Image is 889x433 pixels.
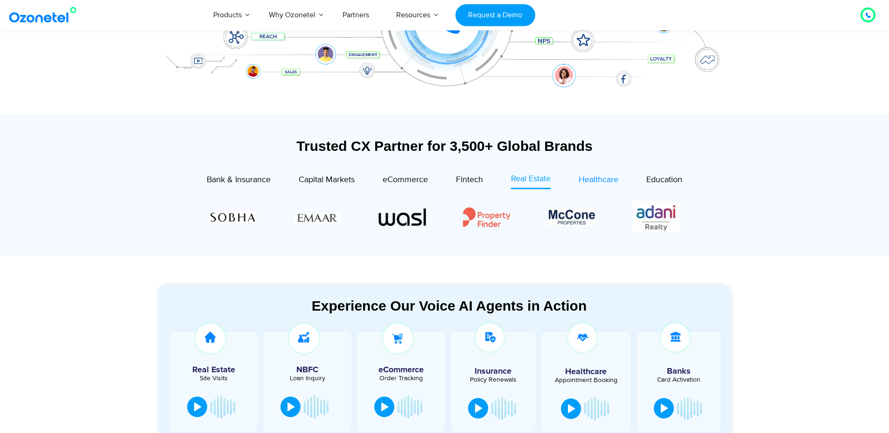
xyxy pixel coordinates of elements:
[548,377,624,383] div: Appointment Booking
[646,175,682,185] span: Education
[383,175,428,185] span: eCommerce
[175,375,253,382] div: Site Visits
[362,375,441,382] div: Order Tracking
[362,366,441,374] h5: eCommerce
[511,174,551,184] span: Real Estate
[455,4,535,26] a: Request a Demo
[579,173,618,189] a: Healthcare
[455,376,531,383] div: Policy Renewals
[456,175,483,185] span: Fintech
[646,173,682,189] a: Education
[299,173,355,189] a: Capital Markets
[299,175,355,185] span: Capital Markets
[268,366,347,374] h5: NBFC
[548,368,624,376] h5: Healthcare
[207,173,271,189] a: Bank & Insurance
[209,199,680,235] div: Image Carousel
[207,175,271,185] span: Bank & Insurance
[641,376,717,383] div: Card Activation
[579,175,618,185] span: Healthcare
[383,173,428,189] a: eCommerce
[158,138,732,154] div: Trusted CX Partner for 3,500+ Global Brands
[175,366,253,374] h5: Real Estate
[456,173,483,189] a: Fintech
[511,173,551,189] a: Real Estate
[641,367,717,376] h5: Banks
[455,367,531,376] h5: Insurance
[268,375,347,382] div: Loan Inquiry
[167,298,732,314] div: Experience Our Voice AI Agents in Action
